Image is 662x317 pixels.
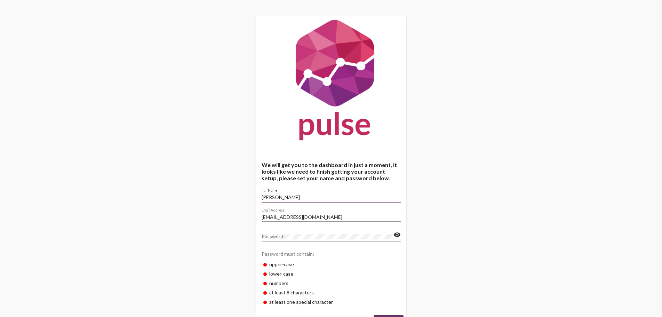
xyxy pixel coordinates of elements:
[262,260,401,269] div: upper-case
[256,16,406,148] img: Pulse For Good Logo
[262,247,401,260] div: Password must contain:
[262,288,401,297] div: at least 8 characters
[262,161,401,181] h4: We will get you to the dashboard in just a moment, it looks like we need to finish getting your a...
[393,231,401,239] mat-icon: visibility
[262,297,401,307] div: at least one special character
[262,278,401,288] div: numbers
[262,269,401,278] div: lower-case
